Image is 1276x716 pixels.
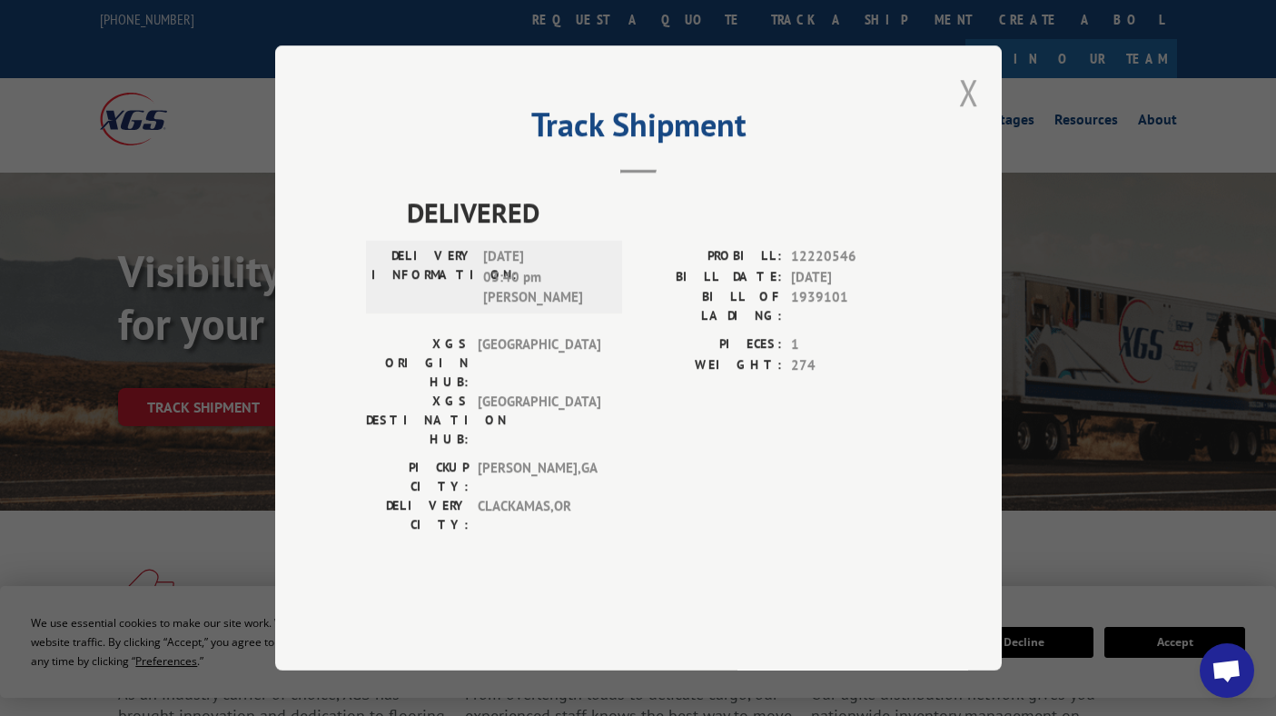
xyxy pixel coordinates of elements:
[959,68,979,116] button: Close modal
[478,458,600,496] span: [PERSON_NAME] , GA
[638,246,782,267] label: PROBILL:
[478,392,600,449] span: [GEOGRAPHIC_DATA]
[483,246,606,308] span: [DATE] 03:40 pm [PERSON_NAME]
[478,496,600,534] span: CLACKAMAS , OR
[638,355,782,376] label: WEIGHT:
[638,287,782,325] label: BILL OF LADING:
[366,458,469,496] label: PICKUP CITY:
[366,392,469,449] label: XGS DESTINATION HUB:
[371,246,474,308] label: DELIVERY INFORMATION:
[366,112,911,146] h2: Track Shipment
[1200,643,1254,698] div: Open chat
[638,334,782,355] label: PIECES:
[366,496,469,534] label: DELIVERY CITY:
[478,334,600,392] span: [GEOGRAPHIC_DATA]
[791,355,911,376] span: 274
[366,334,469,392] label: XGS ORIGIN HUB:
[407,192,911,233] span: DELIVERED
[791,246,911,267] span: 12220546
[638,267,782,288] label: BILL DATE:
[791,334,911,355] span: 1
[791,267,911,288] span: [DATE]
[791,287,911,325] span: 1939101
